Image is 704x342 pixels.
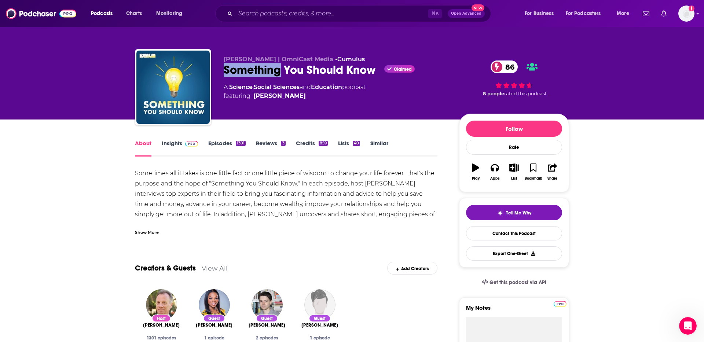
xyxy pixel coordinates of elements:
[370,140,388,157] a: Similar
[466,159,485,185] button: Play
[490,176,500,181] div: Apps
[466,140,562,155] div: Rate
[253,84,254,91] span: ,
[296,140,328,157] a: Credits859
[335,56,365,63] span: •
[640,7,652,20] a: Show notifications dropdown
[428,9,442,18] span: ⌘ K
[126,8,142,19] span: Charts
[511,176,517,181] div: List
[152,315,171,322] div: Host
[554,300,566,307] a: Pro website
[252,289,283,320] img: Rob Brotherton
[136,51,210,124] img: Something You Should Know
[612,8,638,19] button: open menu
[301,322,338,328] a: Gordon Rugg
[121,8,146,19] a: Charts
[394,67,412,71] span: Claimed
[525,176,542,181] div: Bookmark
[224,83,366,100] div: A podcast
[459,56,569,101] div: 86 8 peoplerated this podcast
[146,289,177,320] img: Mike Carruthers
[135,168,437,230] div: Sometimes all it takes is one little fact or one little piece of wisdom to change your life forev...
[466,304,562,317] label: My Notes
[678,5,694,22] span: Logged in as kbastian
[338,140,360,157] a: Lists40
[224,56,333,63] span: [PERSON_NAME] | OmniCast Media
[504,91,547,96] span: rated this podcast
[199,289,230,320] img: Jasmine Crowe
[485,159,504,185] button: Apps
[143,322,180,328] span: [PERSON_NAME]
[224,92,366,100] span: featuring
[194,335,235,341] div: 1 episode
[304,289,335,320] img: Gordon Rugg
[235,8,428,19] input: Search podcasts, credits, & more...
[91,8,113,19] span: Podcasts
[151,8,192,19] button: open menu
[337,56,365,63] a: Cumulus
[309,315,331,322] div: Guest
[162,140,198,157] a: InsightsPodchaser Pro
[489,279,546,286] span: Get this podcast via API
[505,159,524,185] button: List
[387,262,437,275] div: Add Creators
[472,4,485,11] span: New
[254,84,300,91] a: Social Sciences
[141,335,182,341] div: 1301 episodes
[300,84,311,91] span: and
[229,84,253,91] a: Science
[196,322,232,328] span: [PERSON_NAME]
[617,8,629,19] span: More
[561,8,612,19] button: open menu
[472,176,480,181] div: Play
[448,9,485,18] button: Open AdvancedNew
[143,322,180,328] a: Mike Carruthers
[520,8,563,19] button: open menu
[156,8,182,19] span: Monitoring
[236,141,246,146] div: 1301
[203,315,225,322] div: Guest
[135,140,151,157] a: About
[222,5,498,22] div: Search podcasts, credits, & more...
[524,159,543,185] button: Bookmark
[451,12,481,15] span: Open Advanced
[185,141,198,147] img: Podchaser Pro
[678,5,694,22] button: Show profile menu
[525,8,554,19] span: For Business
[353,141,360,146] div: 40
[466,121,562,137] button: Follow
[86,8,122,19] button: open menu
[253,92,306,100] a: Mike Carruthers
[658,7,670,20] a: Show notifications dropdown
[256,140,285,157] a: Reviews3
[466,226,562,240] a: Contact This Podcast
[566,8,601,19] span: For Podcasters
[299,335,340,341] div: 1 episode
[249,322,285,328] a: Rob Brotherton
[689,5,694,11] svg: Add a profile image
[506,210,531,216] span: Tell Me Why
[281,141,285,146] div: 3
[678,5,694,22] img: User Profile
[256,315,278,322] div: Guest
[202,264,228,272] a: View All
[543,159,562,185] button: Share
[679,317,697,335] iframe: Intercom live chat
[311,84,342,91] a: Education
[135,264,196,273] a: Creators & Guests
[208,140,246,157] a: Episodes1301
[554,301,566,307] img: Podchaser Pro
[319,141,328,146] div: 859
[301,322,338,328] span: [PERSON_NAME]
[246,335,287,341] div: 2 episodes
[249,322,285,328] span: [PERSON_NAME]
[498,60,518,73] span: 86
[6,7,76,21] img: Podchaser - Follow, Share and Rate Podcasts
[497,210,503,216] img: tell me why sparkle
